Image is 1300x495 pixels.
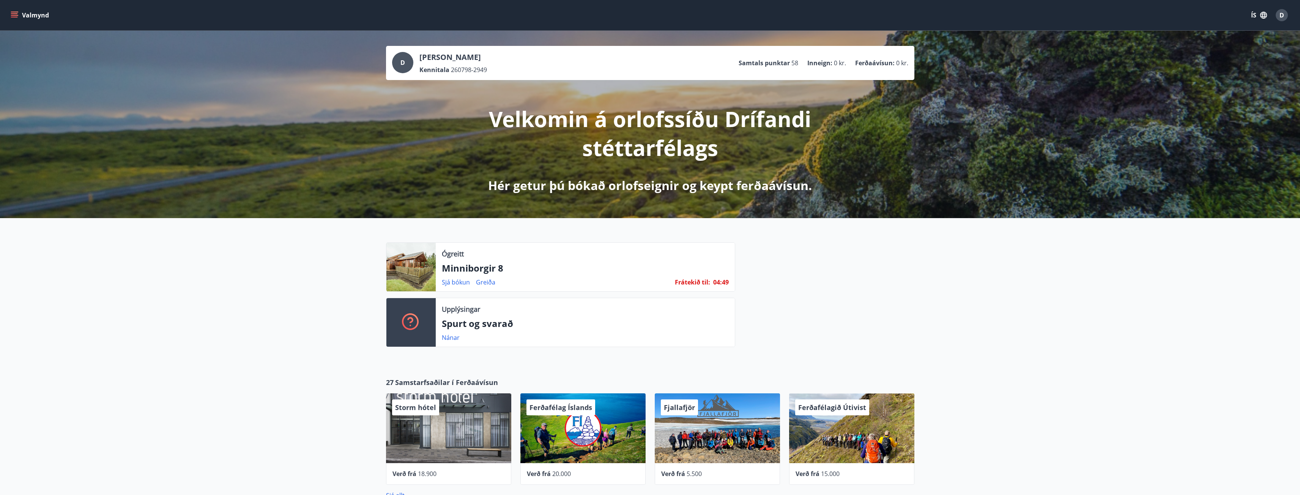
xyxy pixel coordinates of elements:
[442,278,470,286] a: Sjá bókun
[9,8,52,22] button: menu
[739,59,790,67] p: Samtals punktar
[552,470,571,478] span: 20.000
[722,278,729,286] span: 49
[798,403,866,412] span: Ferðafélagið Útivist
[527,470,551,478] span: Verð frá
[661,470,685,478] span: Verð frá
[1273,6,1291,24] button: D
[713,278,722,286] span: 04 :
[821,470,840,478] span: 15.000
[442,333,460,342] a: Nánar
[807,59,832,67] p: Inneign :
[675,278,710,286] span: Frátekið til :
[386,377,394,387] span: 27
[442,262,729,275] p: Minniborgir 8
[395,403,436,412] span: Storm hótel
[791,59,798,67] span: 58
[796,470,819,478] span: Verð frá
[488,177,812,194] p: Hér getur þú bókað orlofseignir og keypt ferðaávísun.
[419,52,487,63] p: [PERSON_NAME]
[451,66,487,74] span: 260798-2949
[418,470,436,478] span: 18.900
[1280,11,1284,19] span: D
[395,377,498,387] span: Samstarfsaðilar í Ferðaávísun
[392,470,416,478] span: Verð frá
[419,66,449,74] p: Kennitala
[834,59,846,67] span: 0 kr.
[664,403,695,412] span: Fjallafjör
[687,470,702,478] span: 5.500
[400,58,405,67] span: D
[896,59,908,67] span: 0 kr.
[442,304,480,314] p: Upplýsingar
[855,59,895,67] p: Ferðaávísun :
[442,317,729,330] p: Spurt og svarað
[1247,8,1271,22] button: ÍS
[476,278,495,286] a: Greiða
[450,104,851,162] p: Velkomin á orlofssíðu Drífandi stéttarfélags
[529,403,592,412] span: Ferðafélag Íslands
[442,249,464,259] p: Ógreitt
